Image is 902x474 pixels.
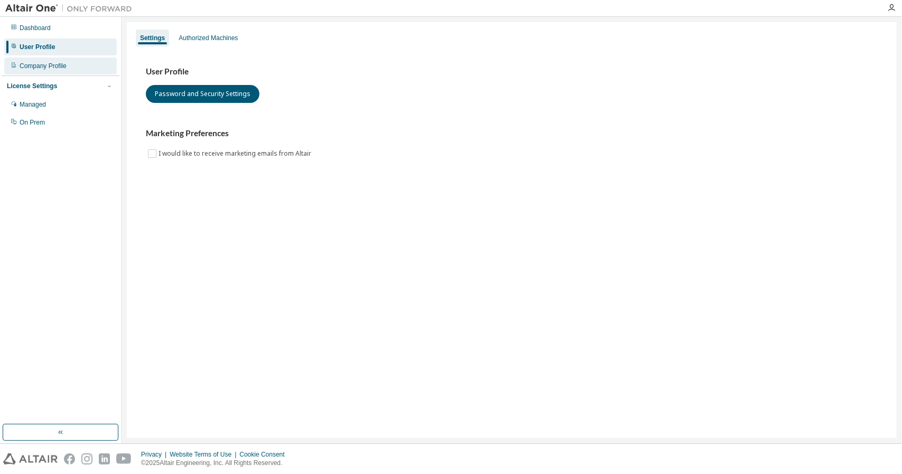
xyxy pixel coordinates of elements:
[159,147,313,160] label: I would like to receive marketing emails from Altair
[116,453,132,464] img: youtube.svg
[5,3,137,14] img: Altair One
[7,82,57,90] div: License Settings
[140,34,165,42] div: Settings
[20,24,51,32] div: Dashboard
[146,85,259,103] button: Password and Security Settings
[20,62,67,70] div: Company Profile
[146,67,878,77] h3: User Profile
[141,450,170,459] div: Privacy
[20,100,46,109] div: Managed
[99,453,110,464] img: linkedin.svg
[81,453,92,464] img: instagram.svg
[20,43,55,51] div: User Profile
[179,34,238,42] div: Authorized Machines
[170,450,239,459] div: Website Terms of Use
[3,453,58,464] img: altair_logo.svg
[64,453,75,464] img: facebook.svg
[146,128,878,139] h3: Marketing Preferences
[20,118,45,127] div: On Prem
[141,459,291,468] p: © 2025 Altair Engineering, Inc. All Rights Reserved.
[239,450,291,459] div: Cookie Consent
